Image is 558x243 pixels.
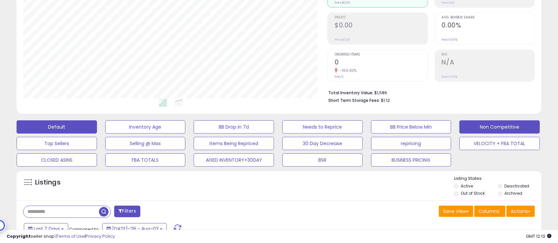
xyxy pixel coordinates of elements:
[335,53,427,57] span: Ordered Items
[504,190,522,196] label: Archived
[335,75,344,79] small: Prev: 2
[328,88,530,96] li: $1,586
[461,190,485,196] label: Out of Stock
[335,16,427,20] span: Profit
[282,153,363,167] button: BSR
[335,1,350,5] small: Prev: $0.00
[442,53,535,57] span: ROI
[335,21,427,30] h2: $0.00
[371,153,451,167] button: BUSINESS PRICING
[506,206,535,217] button: Actions
[102,223,167,234] button: [DATE]-28 - Aug-03
[442,16,535,20] span: Avg. Buybox Share
[442,21,535,30] h2: 0.00%
[105,153,186,167] button: FBA TOTALS
[442,59,535,67] h2: N/A
[461,183,473,189] label: Active
[335,59,427,67] h2: 0
[24,223,68,234] button: Last 7 Days
[328,98,380,103] b: Short Term Storage Fees:
[459,120,540,134] button: Non Competitive
[282,137,363,150] button: 30 Day Decrease
[381,97,390,103] span: $1.12
[504,183,529,189] label: Deactivated
[69,226,100,232] span: Compared to:
[474,206,505,217] button: Columns
[335,38,350,42] small: Prev: $0.00
[57,233,85,239] a: Terms of Use
[282,120,363,134] button: Needs to Reprice
[194,120,274,134] button: BB Drop in 7d
[479,208,499,215] span: Columns
[105,137,186,150] button: Selling @ Max
[442,75,458,79] small: Prev: 0.00%
[112,225,159,232] span: [DATE]-28 - Aug-03
[454,176,541,182] p: Listing States:
[114,206,140,217] button: Filters
[17,153,97,167] button: CLOSED ASINS
[194,153,274,167] button: AGED INVENTORY+30DAY
[35,178,61,187] h5: Listings
[194,137,274,150] button: Items Being Repriced
[17,137,97,150] button: Top Sellers
[439,206,473,217] button: Save View
[105,120,186,134] button: Inventory Age
[526,233,551,239] span: 2025-08-11 12:13 GMT
[442,38,458,42] small: Prev: 0.00%
[442,1,455,5] small: Prev: N/A
[86,233,115,239] a: Privacy Policy
[459,137,540,150] button: VELOCITY + FBA TOTAL
[338,68,356,73] small: -100.00%
[34,225,60,232] span: Last 7 Days
[7,233,31,239] strong: Copyright
[328,90,373,96] b: Total Inventory Value:
[371,120,451,134] button: BB Price Below Min
[7,233,115,240] div: seller snap | |
[17,120,97,134] button: Default
[371,137,451,150] button: repricing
